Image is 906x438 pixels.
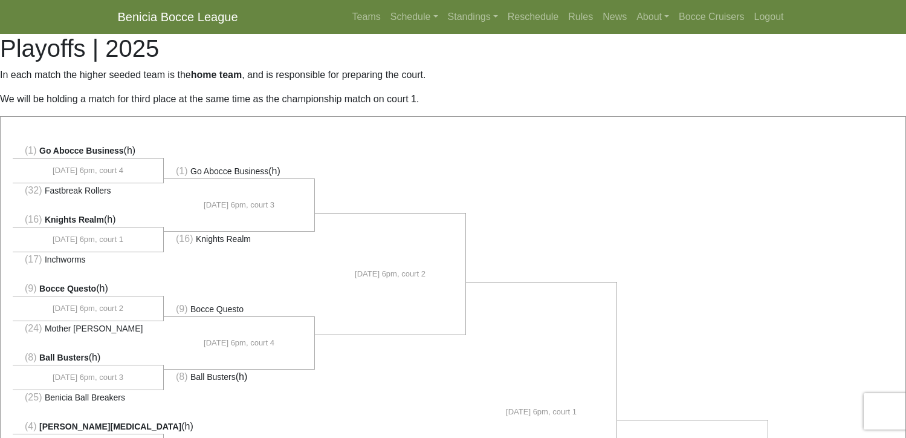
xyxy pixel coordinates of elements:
span: [DATE] 6pm, court 1 [53,234,123,246]
span: Go Abocce Business [190,166,268,176]
a: Logout [749,5,789,29]
span: Fastbreak Rollers [45,186,111,195]
a: About [632,5,674,29]
span: [DATE] 6pm, court 2 [53,302,123,315]
a: Benicia Bocce League [118,5,238,29]
span: (9) [176,304,188,314]
li: (h) [164,369,315,384]
span: [DATE] 6pm, court 4 [53,165,123,177]
span: Bocce Questo [39,284,96,293]
span: (8) [176,371,188,382]
span: [DATE] 6pm, court 3 [53,371,123,384]
a: Reschedule [503,5,564,29]
span: (8) [25,352,37,362]
span: (1) [176,166,188,176]
li: (h) [164,164,315,179]
a: Bocce Cruisers [674,5,749,29]
span: (1) [25,145,37,155]
span: [DATE] 6pm, court 3 [204,199,274,211]
span: Ball Busters [39,353,89,362]
span: Bocce Questo [190,304,244,314]
strong: home team [191,70,242,80]
span: (16) [25,214,42,224]
span: (9) [25,283,37,293]
span: (24) [25,323,42,333]
span: Benicia Ball Breakers [45,393,125,402]
span: [DATE] 6pm, court 1 [506,406,577,418]
li: (h) [13,281,164,296]
a: News [598,5,632,29]
li: (h) [13,350,164,365]
span: Go Abocce Business [39,146,124,155]
span: Mother [PERSON_NAME] [45,324,143,333]
span: (17) [25,254,42,264]
span: (16) [176,234,193,244]
span: [DATE] 6pm, court 4 [204,337,274,349]
a: Standings [443,5,503,29]
span: [PERSON_NAME][MEDICAL_DATA] [39,422,181,431]
span: (32) [25,185,42,195]
li: (h) [13,212,164,227]
span: Knights Realm [196,234,251,244]
span: (4) [25,421,37,431]
span: Ball Busters [190,372,236,382]
li: (h) [13,143,164,159]
span: (25) [25,392,42,402]
span: Inchworms [45,255,86,264]
li: (h) [13,419,164,434]
span: Knights Realm [45,215,104,224]
a: Teams [348,5,386,29]
a: Rules [563,5,598,29]
span: [DATE] 6pm, court 2 [355,268,425,280]
a: Schedule [386,5,443,29]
